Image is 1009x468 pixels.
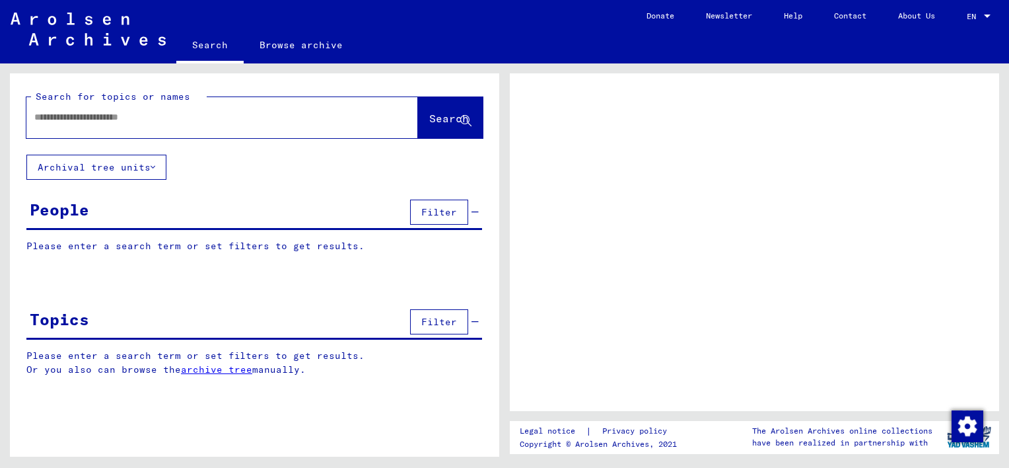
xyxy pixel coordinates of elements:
img: yv_logo.png [944,420,994,453]
button: Filter [410,309,468,334]
div: Topics [30,307,89,331]
a: Search [176,29,244,63]
div: | [520,424,683,438]
p: The Arolsen Archives online collections [752,425,932,437]
button: Filter [410,200,468,225]
button: Archival tree units [26,155,166,180]
span: Filter [421,316,457,328]
span: Search [429,112,469,125]
a: Legal notice [520,424,586,438]
img: Arolsen_neg.svg [11,13,166,46]
p: have been realized in partnership with [752,437,932,449]
mat-label: Search for topics or names [36,91,190,102]
div: People [30,198,89,221]
button: Search [418,97,483,138]
div: Change consent [951,410,983,442]
p: Please enter a search term or set filters to get results. [26,239,482,253]
a: Browse archive [244,29,359,61]
p: Please enter a search term or set filters to get results. Or you also can browse the manually. [26,349,483,377]
a: archive tree [181,364,252,375]
span: EN [967,12,981,21]
a: Privacy policy [592,424,683,438]
p: Copyright © Arolsen Archives, 2021 [520,438,683,450]
span: Filter [421,206,457,218]
img: Change consent [952,410,983,442]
